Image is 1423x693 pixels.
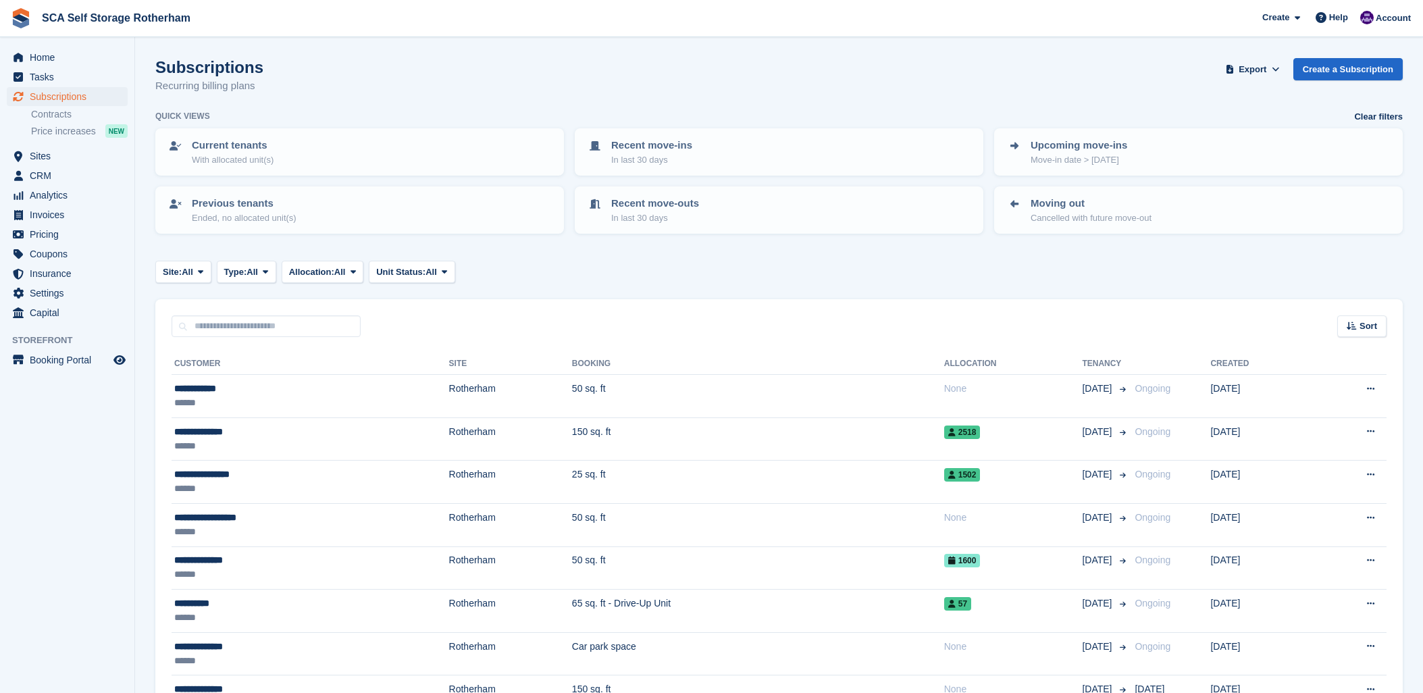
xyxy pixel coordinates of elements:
td: 25 sq. ft [572,461,944,504]
span: Storefront [12,334,134,347]
td: [DATE] [1210,417,1312,461]
span: Create [1262,11,1289,24]
p: Recurring billing plans [155,78,263,94]
a: Recent move-outs In last 30 days [576,188,982,232]
td: 65 sq. ft - Drive-Up Unit [572,590,944,633]
p: Cancelled with future move-out [1031,211,1152,225]
span: [DATE] [1082,425,1114,439]
th: Site [449,353,572,375]
a: Clear filters [1354,110,1403,124]
td: [DATE] [1210,461,1312,504]
button: Unit Status: All [369,261,455,283]
span: 57 [944,597,971,611]
span: Home [30,48,111,67]
a: Upcoming move-ins Move-in date > [DATE] [995,130,1401,174]
button: Site: All [155,261,211,283]
span: [DATE] [1082,382,1114,396]
p: Moving out [1031,196,1152,211]
a: menu [7,225,128,244]
a: menu [7,284,128,303]
td: 150 sq. ft [572,417,944,461]
span: Tasks [30,68,111,86]
span: All [247,265,258,279]
a: Moving out Cancelled with future move-out [995,188,1401,232]
p: In last 30 days [611,211,699,225]
p: Recent move-outs [611,196,699,211]
span: Coupons [30,245,111,263]
td: [DATE] [1210,503,1312,546]
a: Create a Subscription [1293,58,1403,80]
a: Recent move-ins In last 30 days [576,130,982,174]
td: Rotherham [449,546,572,590]
span: Ongoing [1135,512,1170,523]
a: Current tenants With allocated unit(s) [157,130,563,174]
span: Ongoing [1135,426,1170,437]
th: Booking [572,353,944,375]
td: Rotherham [449,375,572,418]
p: Recent move-ins [611,138,692,153]
span: Capital [30,303,111,322]
td: [DATE] [1210,546,1312,590]
span: [DATE] [1082,553,1114,567]
td: Car park space [572,632,944,675]
td: Rotherham [449,632,572,675]
span: [DATE] [1082,640,1114,654]
a: menu [7,303,128,322]
div: None [944,640,1083,654]
span: [DATE] [1082,511,1114,525]
a: menu [7,264,128,283]
span: Ongoing [1135,598,1170,609]
p: Previous tenants [192,196,296,211]
td: Rotherham [449,461,572,504]
h6: Quick views [155,110,210,122]
span: Account [1376,11,1411,25]
span: All [334,265,346,279]
td: [DATE] [1210,632,1312,675]
button: Type: All [217,261,276,283]
span: Ongoing [1135,641,1170,652]
div: None [944,382,1083,396]
span: 1600 [944,554,981,567]
td: Rotherham [449,417,572,461]
span: 2518 [944,426,981,439]
p: Current tenants [192,138,274,153]
th: Customer [172,353,449,375]
td: Rotherham [449,590,572,633]
th: Tenancy [1082,353,1129,375]
span: Invoices [30,205,111,224]
span: All [182,265,193,279]
td: Rotherham [449,503,572,546]
span: Sites [30,147,111,165]
span: Help [1329,11,1348,24]
span: Sort [1360,319,1377,333]
span: Export [1239,63,1266,76]
div: NEW [105,124,128,138]
span: Pricing [30,225,111,244]
a: menu [7,245,128,263]
span: Booking Portal [30,351,111,369]
h1: Subscriptions [155,58,263,76]
span: [DATE] [1082,467,1114,482]
span: Ongoing [1135,555,1170,565]
span: Analytics [30,186,111,205]
button: Export [1223,58,1283,80]
img: Kelly Neesham [1360,11,1374,24]
a: menu [7,351,128,369]
a: Previous tenants Ended, no allocated unit(s) [157,188,563,232]
a: menu [7,68,128,86]
img: stora-icon-8386f47178a22dfd0bd8f6a31ec36ba5ce8667c1dd55bd0f319d3a0aa187defe.svg [11,8,31,28]
span: [DATE] [1082,596,1114,611]
p: In last 30 days [611,153,692,167]
span: Settings [30,284,111,303]
td: [DATE] [1210,375,1312,418]
a: Price increases NEW [31,124,128,138]
a: SCA Self Storage Rotherham [36,7,196,29]
td: 50 sq. ft [572,546,944,590]
a: menu [7,87,128,106]
span: Unit Status: [376,265,425,279]
a: menu [7,166,128,185]
span: 1502 [944,468,981,482]
span: Subscriptions [30,87,111,106]
span: Site: [163,265,182,279]
th: Allocation [944,353,1083,375]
